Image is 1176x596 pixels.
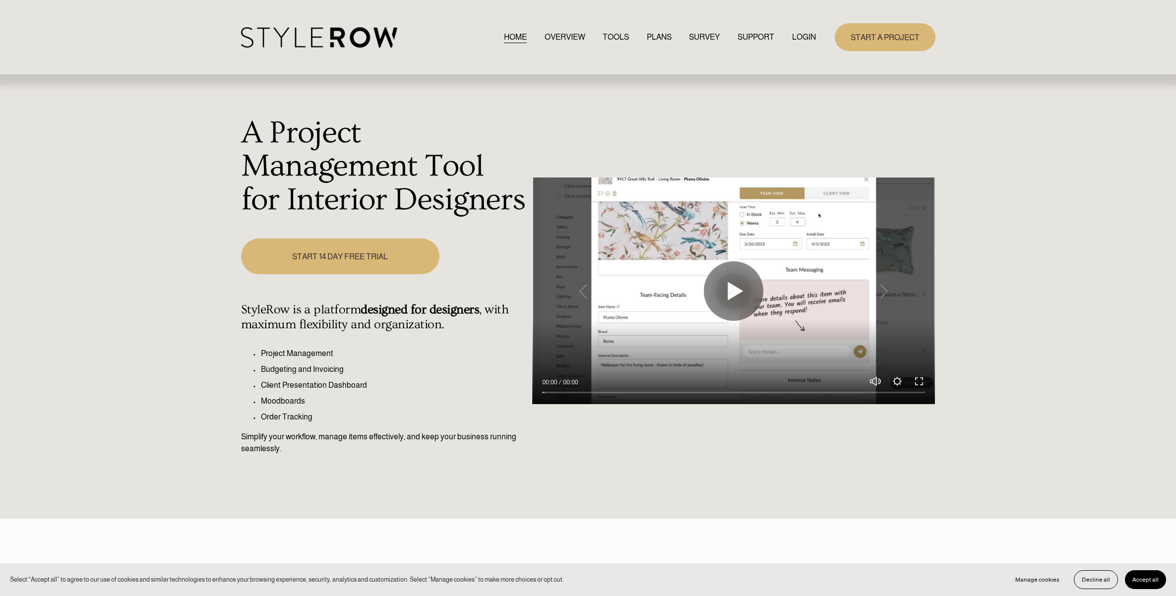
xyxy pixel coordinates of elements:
[261,411,527,423] p: Order Tracking
[261,395,527,407] p: Moodboards
[361,302,479,317] strong: designed for designers
[241,117,527,217] h1: A Project Management Tool for Interior Designers
[10,575,564,584] p: Select “Accept all” to agree to our use of cookies and similar technologies to enhance your brows...
[1082,576,1110,583] span: Decline all
[738,30,774,44] a: folder dropdown
[559,377,580,387] div: Duration
[792,30,816,44] a: LOGIN
[261,348,527,359] p: Project Management
[545,30,585,44] a: OVERVIEW
[542,377,559,387] div: Current time
[603,30,629,44] a: TOOLS
[1008,570,1067,589] button: Manage cookies
[1015,576,1059,583] span: Manage cookies
[1074,570,1118,589] button: Decline all
[241,431,527,455] p: Simplify your workflow, manage items effectively, and keep your business running seamlessly.
[261,379,527,391] p: Client Presentation Dashboard
[1125,570,1166,589] button: Accept all
[261,363,527,375] p: Budgeting and Invoicing
[835,23,935,51] a: START A PROJECT
[241,302,527,332] h4: StyleRow is a platform , with maximum flexibility and organization.
[542,389,925,396] input: Seek
[241,27,397,48] img: StyleRow
[504,30,527,44] a: HOME
[704,261,763,321] button: Play
[241,557,935,591] p: Dedicate 60 Minutes to Start a Project
[241,238,439,274] a: START 14 DAY FREE TRIAL
[689,30,720,44] a: SURVEY
[738,31,774,43] span: SUPPORT
[1132,576,1159,583] span: Accept all
[647,30,672,44] a: PLANS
